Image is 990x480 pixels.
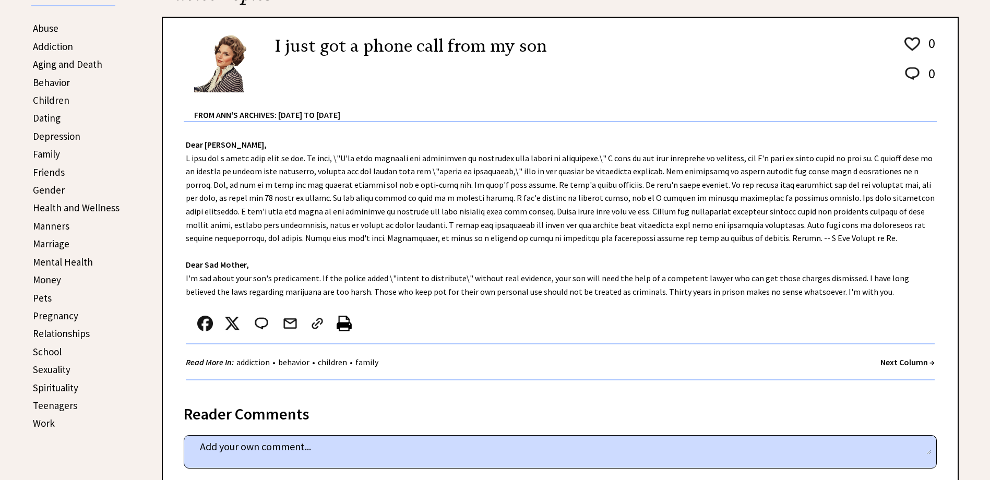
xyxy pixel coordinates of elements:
a: Health and Wellness [33,201,120,214]
h2: I just got a phone call from my son [275,33,547,58]
a: Friends [33,166,65,178]
a: addiction [234,357,272,367]
a: Dating [33,112,61,124]
a: Teenagers [33,399,77,412]
a: family [353,357,381,367]
img: message_round%202.png [903,65,922,82]
a: Behavior [33,76,70,89]
a: behavior [276,357,312,367]
a: Next Column → [880,357,935,367]
strong: Dear [PERSON_NAME], [186,139,267,150]
img: printer%20icon.png [337,316,352,331]
td: 0 [923,65,936,92]
a: Sexuality [33,363,70,376]
img: mail.png [282,316,298,331]
div: Reader Comments [184,403,937,419]
a: Depression [33,130,80,142]
a: Abuse [33,22,58,34]
a: Family [33,148,60,160]
strong: Dear Sad Mother, [186,259,249,270]
a: Addiction [33,40,73,53]
a: Spirituality [33,381,78,394]
a: Aging and Death [33,58,102,70]
img: heart_outline%201.png [903,35,922,53]
img: message_round%202.png [253,316,270,331]
a: Pets [33,292,52,304]
img: link_02.png [309,316,325,331]
a: Money [33,273,61,286]
a: School [33,345,62,358]
a: Gender [33,184,65,196]
img: Ann6%20v2%20small.png [194,33,259,92]
a: Mental Health [33,256,93,268]
div: • • • [186,356,381,369]
a: Pregnancy [33,309,78,322]
a: Work [33,417,55,429]
a: Relationships [33,327,90,340]
a: children [315,357,350,367]
div: From Ann's Archives: [DATE] to [DATE] [194,93,937,121]
div: L ipsu dol s ametc adip elit se doe. Te inci, \"U'la etdo magnaali eni adminimven qu nostrudex ul... [163,122,958,391]
a: Children [33,94,69,106]
td: 0 [923,34,936,64]
a: Marriage [33,237,69,250]
img: facebook.png [197,316,213,331]
img: x_small.png [224,316,240,331]
strong: Read More In: [186,357,234,367]
a: Manners [33,220,69,232]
